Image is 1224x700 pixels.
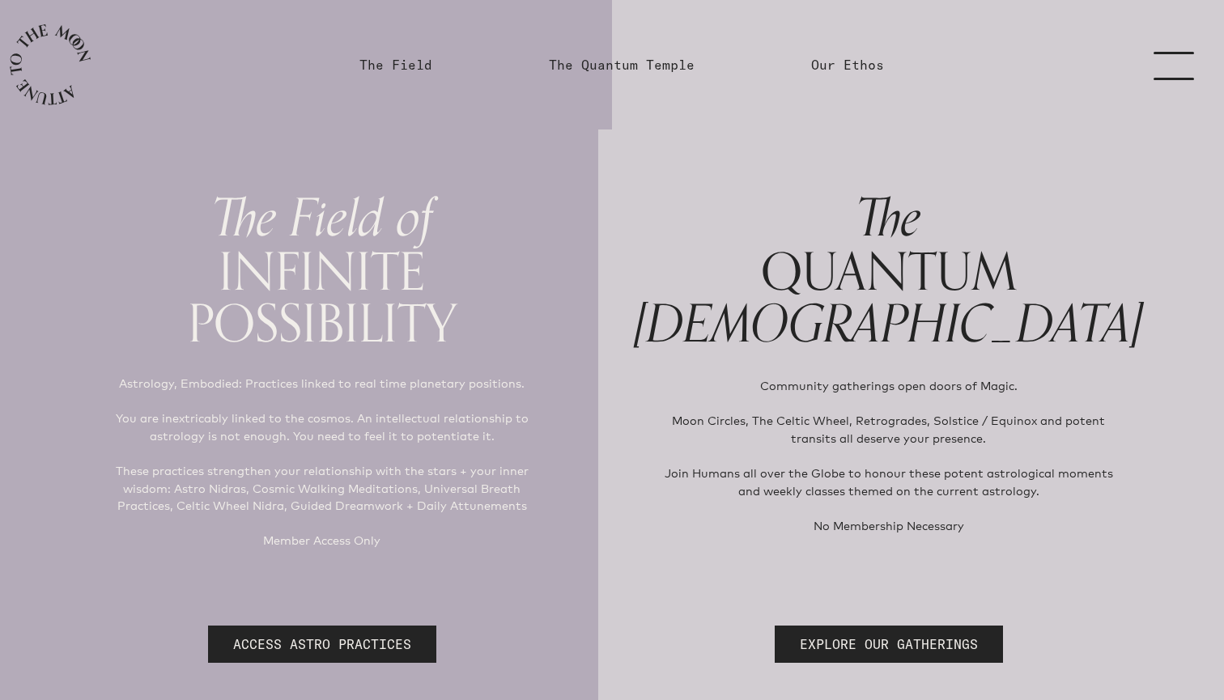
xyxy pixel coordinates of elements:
h1: INFINITE POSSIBILITY [81,191,563,349]
a: EXPLORE OUR GATHERINGS [775,626,1003,663]
span: The Field of [211,176,432,261]
p: Community gatherings open doors of Magic. Moon Circles, The Celtic Wheel, Retrogrades, Solstice /... [660,377,1117,534]
p: Astrology, Embodied: Practices linked to real time planetary positions. You are inextricably link... [107,375,537,549]
a: The Field [359,55,432,74]
a: ACCESS ASTRO PRACTICES [208,626,436,663]
a: The Quantum Temple [549,55,695,74]
span: The [856,176,921,261]
a: Our Ethos [811,55,884,74]
h1: QUANTUM [634,191,1143,351]
span: [DEMOGRAPHIC_DATA] [634,282,1143,367]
